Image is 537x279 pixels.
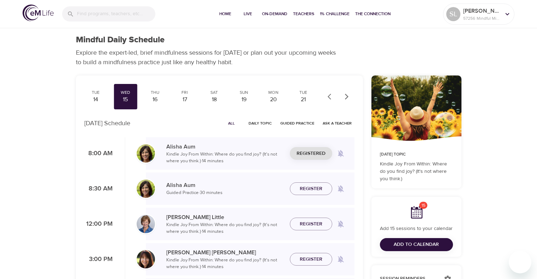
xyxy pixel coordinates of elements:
[320,10,350,18] span: 1% Challenge
[137,144,155,163] img: Alisha%20Aum%208-9-21.jpg
[166,248,284,257] p: [PERSON_NAME] [PERSON_NAME]
[265,96,282,104] div: 20
[117,90,134,96] div: Wed
[176,96,193,104] div: 17
[137,180,155,198] img: Alisha%20Aum%208-9-21.jpg
[300,220,322,229] span: Register
[166,189,284,196] p: Guided Practice · 30 minutes
[166,142,284,151] p: Alisha Aum
[297,149,326,158] span: Registered
[394,240,439,249] span: Add to Calendar
[290,182,332,195] button: Register
[239,10,256,18] span: Live
[166,181,284,189] p: Alisha Aum
[87,96,105,104] div: 14
[84,119,130,128] p: [DATE] Schedule
[294,96,312,104] div: 21
[463,15,501,22] p: 57256 Mindful Minutes
[84,255,113,264] p: 3:00 PM
[332,180,349,197] span: Remind me when a class goes live every Wednesday at 8:30 AM
[294,90,312,96] div: Tue
[166,151,284,165] p: Kindle Joy From Within: Where do you find joy? (It's not where you think.) · 14 minutes
[290,253,332,266] button: Register
[117,96,134,104] div: 15
[146,96,164,104] div: 16
[137,215,155,233] img: Kerry_Little_Headshot_min.jpg
[278,118,317,129] button: Guided Practice
[84,219,113,229] p: 12:00 PM
[77,6,155,22] input: Find programs, teachers, etc...
[332,251,349,268] span: Remind me when a class goes live every Wednesday at 3:00 PM
[293,10,314,18] span: Teachers
[332,145,349,162] span: Remind me when a class goes live every Wednesday at 8:00 AM
[205,90,223,96] div: Sat
[205,96,223,104] div: 18
[166,222,284,235] p: Kindle Joy From Within: Where do you find joy? (It's not where you think.) · 14 minutes
[300,255,322,264] span: Register
[146,90,164,96] div: Thu
[380,151,453,158] p: [DATE] Topic
[380,225,453,232] p: Add 15 sessions to your calendar
[235,90,253,96] div: Sun
[246,118,275,129] button: Daily Topic
[300,184,322,193] span: Register
[84,184,113,194] p: 8:30 AM
[217,10,234,18] span: Home
[355,10,390,18] span: The Connection
[23,5,54,21] img: logo
[265,90,282,96] div: Mon
[76,35,165,45] h1: Mindful Daily Schedule
[223,120,240,127] span: All
[419,202,428,209] span: 15
[290,147,332,160] button: Registered
[509,251,531,273] iframe: Button to launch messaging window
[380,238,453,251] button: Add to Calendar
[446,7,460,21] div: SL
[137,250,155,268] img: Andrea_Lieberstein-min.jpg
[290,218,332,231] button: Register
[280,120,314,127] span: Guided Practice
[320,118,354,129] button: Ask a Teacher
[76,48,341,67] p: Explore the expert-led, brief mindfulness sessions for [DATE] or plan out your upcoming weeks to ...
[380,160,453,183] p: Kindle Joy From Within: Where do you find joy? (It's not where you think.)
[249,120,272,127] span: Daily Topic
[176,90,193,96] div: Fri
[166,257,284,271] p: Kindle Joy From Within: Where do you find joy? (It's not where you think.) · 14 minutes
[166,213,284,222] p: [PERSON_NAME] Little
[332,216,349,232] span: Remind me when a class goes live every Wednesday at 12:00 PM
[235,96,253,104] div: 19
[262,10,287,18] span: On-Demand
[84,149,113,158] p: 8:00 AM
[463,7,501,15] p: [PERSON_NAME]
[87,90,105,96] div: Tue
[323,120,352,127] span: Ask a Teacher
[220,118,243,129] button: All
